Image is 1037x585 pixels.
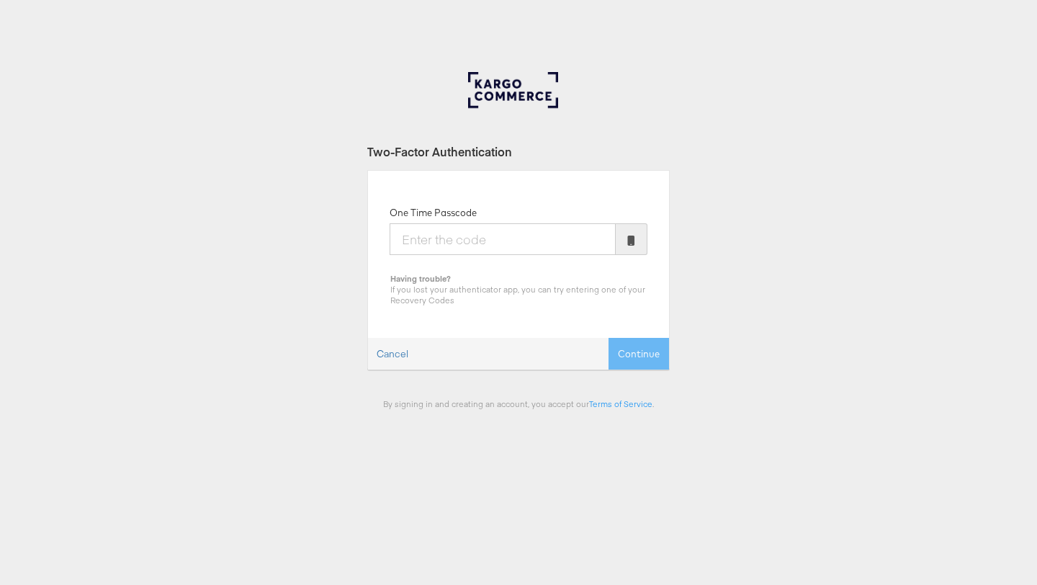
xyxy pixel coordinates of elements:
a: Terms of Service [589,398,652,409]
a: Cancel [368,339,417,370]
div: By signing in and creating an account, you accept our . [367,398,670,409]
b: Having trouble? [390,273,451,284]
label: One Time Passcode [390,206,477,220]
input: Enter the code [390,223,616,255]
div: Two-Factor Authentication [367,143,670,160]
span: If you lost your authenticator app, you can try entering one of your Recovery Codes [390,284,645,305]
